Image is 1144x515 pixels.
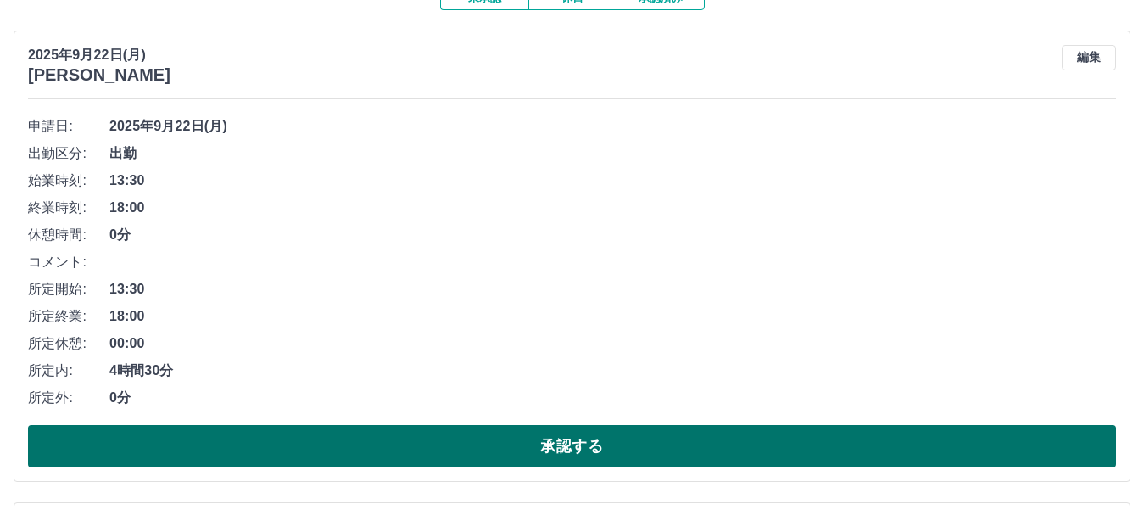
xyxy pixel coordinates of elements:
[109,143,1116,164] span: 出勤
[109,225,1116,245] span: 0分
[28,252,109,272] span: コメント:
[1062,45,1116,70] button: 編集
[109,198,1116,218] span: 18:00
[109,361,1116,381] span: 4時間30分
[109,306,1116,327] span: 18:00
[28,306,109,327] span: 所定終業:
[28,116,109,137] span: 申請日:
[28,143,109,164] span: 出勤区分:
[109,279,1116,299] span: 13:30
[28,171,109,191] span: 始業時刻:
[109,333,1116,354] span: 00:00
[109,171,1116,191] span: 13:30
[109,116,1116,137] span: 2025年9月22日(月)
[28,388,109,408] span: 所定外:
[28,279,109,299] span: 所定開始:
[28,45,170,65] p: 2025年9月22日(月)
[28,333,109,354] span: 所定休憩:
[28,225,109,245] span: 休憩時間:
[109,388,1116,408] span: 0分
[28,65,170,85] h3: [PERSON_NAME]
[28,425,1116,467] button: 承認する
[28,361,109,381] span: 所定内:
[28,198,109,218] span: 終業時刻:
